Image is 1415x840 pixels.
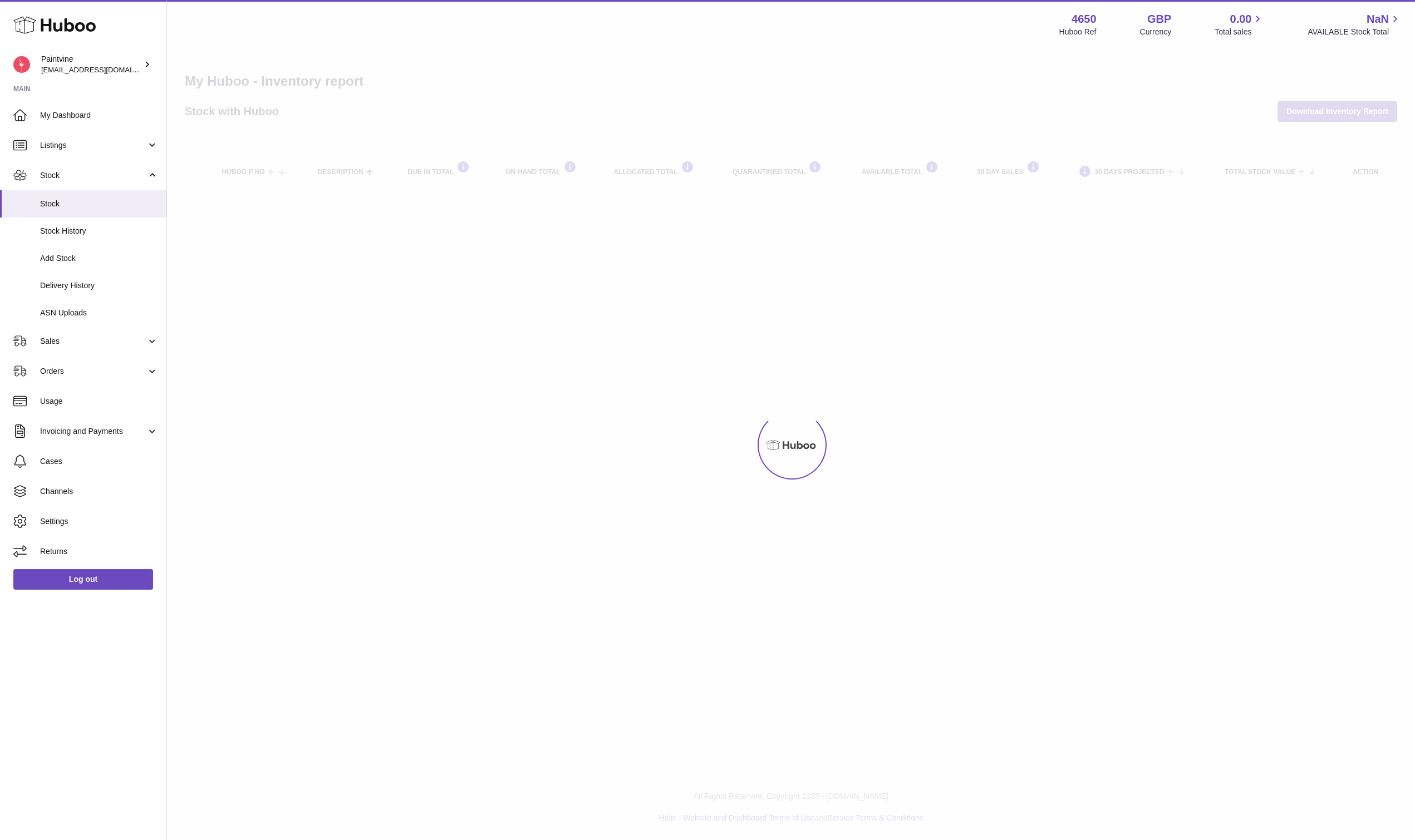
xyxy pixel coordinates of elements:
div: Huboo Ref [1059,27,1097,37]
a: NaN AVAILABLE Stock Total [1308,12,1402,37]
img: euan@paintvine.co.uk [13,56,30,73]
span: Channels [40,486,158,497]
span: Delivery History [40,280,158,291]
div: Paintvine [41,54,141,75]
span: Cases [40,456,158,467]
span: Stock History [40,226,158,236]
span: AVAILABLE Stock Total [1308,27,1402,37]
span: Orders [40,366,146,377]
span: Stock [40,170,146,181]
span: Usage [40,396,158,407]
span: Add Stock [40,253,158,264]
strong: GBP [1147,12,1171,27]
span: Returns [40,546,158,557]
span: Settings [40,516,158,527]
span: ASN Uploads [40,308,158,318]
span: 0.00 [1230,12,1252,27]
span: Total sales [1215,27,1264,37]
span: Sales [40,336,146,347]
span: My Dashboard [40,110,158,121]
a: 0.00 Total sales [1215,12,1264,37]
span: Stock [40,199,158,209]
a: Log out [13,569,153,589]
div: Currency [1140,27,1172,37]
strong: 4650 [1072,12,1097,27]
span: Invoicing and Payments [40,426,146,437]
span: Listings [40,140,146,151]
span: NaN [1367,12,1389,27]
span: [EMAIL_ADDRESS][DOMAIN_NAME] [41,65,164,74]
